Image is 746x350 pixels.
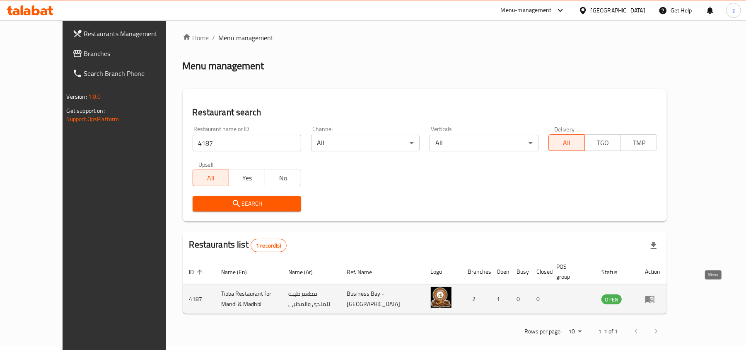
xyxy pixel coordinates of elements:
[84,29,181,39] span: Restaurants Management
[265,170,301,186] button: No
[624,137,654,149] span: TMP
[66,63,187,83] a: Search Branch Phone
[430,135,538,151] div: All
[510,259,530,284] th: Busy
[638,259,667,284] th: Action
[232,172,262,184] span: Yes
[644,236,664,255] div: Export file
[215,284,282,314] td: Tibba Restaurant for Mandi & Madhbi
[584,134,621,151] button: TGO
[601,295,622,304] span: OPEN
[183,284,215,314] td: 4187
[548,134,585,151] button: All
[212,33,215,43] li: /
[461,284,490,314] td: 2
[84,68,181,78] span: Search Branch Phone
[219,33,274,43] span: Menu management
[591,6,645,15] div: [GEOGRAPHIC_DATA]
[557,262,585,282] span: POS group
[340,284,424,314] td: Business Bay - [GEOGRAPHIC_DATA]
[193,135,301,151] input: Search for restaurant name or ID..
[199,199,295,209] span: Search
[189,238,287,252] h2: Restaurants list
[588,137,618,149] span: TGO
[565,326,585,338] div: Rows per page:
[461,259,490,284] th: Branches
[183,259,667,314] table: enhanced table
[193,106,657,119] h2: Restaurant search
[620,134,657,151] button: TMP
[490,284,510,314] td: 1
[347,267,383,277] span: Ref. Name
[524,326,562,337] p: Rows per page:
[222,267,258,277] span: Name (En)
[530,259,550,284] th: Closed
[66,44,187,63] a: Branches
[183,33,667,43] nav: breadcrumb
[84,49,181,58] span: Branches
[311,135,420,151] div: All
[193,196,301,211] button: Search
[598,326,618,337] p: 1-1 of 1
[501,5,552,15] div: Menu-management
[183,59,264,73] h2: Menu management
[183,33,209,43] a: Home
[554,126,575,132] label: Delivery
[282,284,340,314] td: مطعم طيبة للمندي والمظبي
[268,172,298,184] span: No
[530,284,550,314] td: 0
[510,284,530,314] td: 0
[193,170,229,186] button: All
[288,267,324,277] span: Name (Ar)
[229,170,265,186] button: Yes
[67,91,87,102] span: Version:
[552,137,582,149] span: All
[424,259,461,284] th: Logo
[251,242,286,250] span: 1 record(s)
[601,267,628,277] span: Status
[67,114,119,124] a: Support.OpsPlatform
[196,172,226,184] span: All
[66,24,187,44] a: Restaurants Management
[431,287,451,308] img: Tibba Restaurant for Mandi & Madhbi
[732,6,735,15] span: z
[198,161,214,167] label: Upsell
[251,239,287,252] div: Total records count
[67,105,105,116] span: Get support on:
[88,91,101,102] span: 1.0.0
[189,267,205,277] span: ID
[490,259,510,284] th: Open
